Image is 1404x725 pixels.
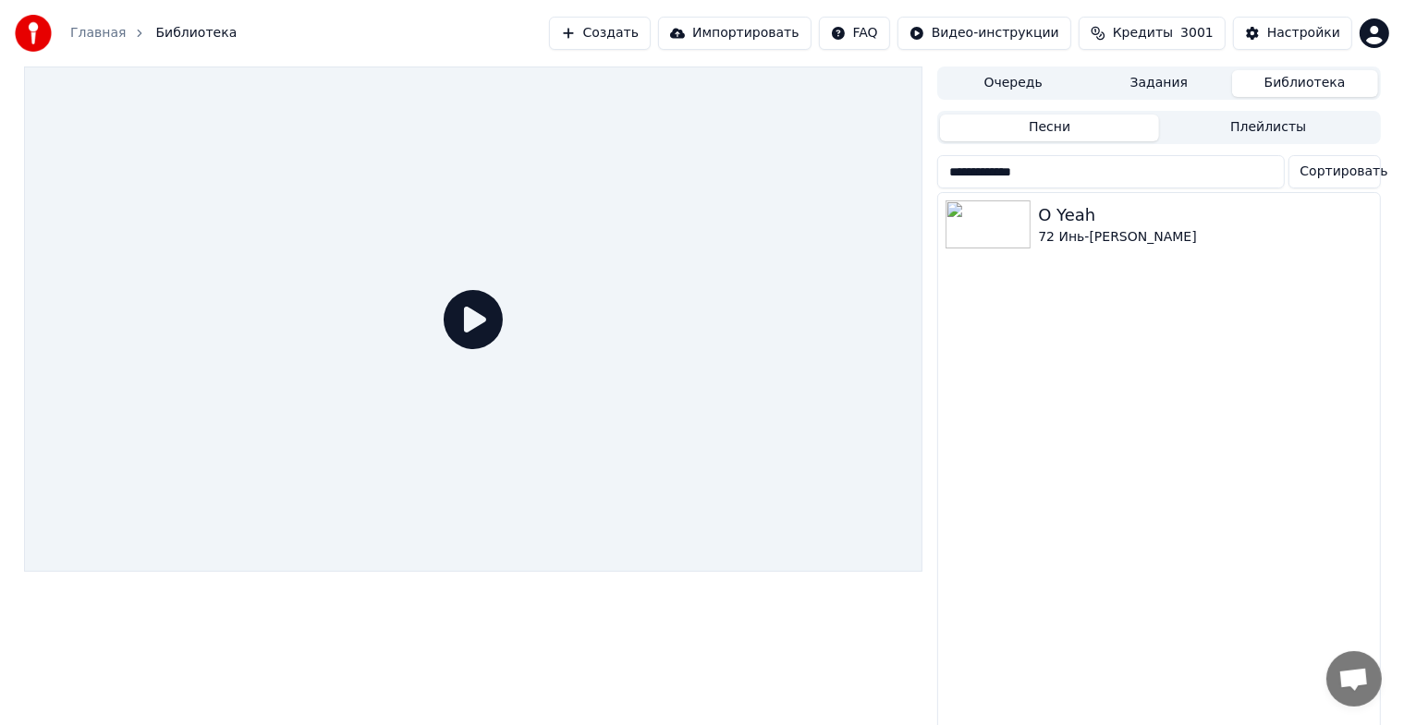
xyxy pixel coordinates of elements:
button: Плейлисты [1159,115,1378,141]
button: Создать [549,17,651,50]
div: Открытый чат [1326,651,1382,707]
img: youka [15,15,52,52]
button: Очередь [940,70,1086,97]
a: Главная [70,24,126,42]
button: FAQ [819,17,890,50]
div: Настройки [1267,24,1340,42]
button: Настройки [1233,17,1352,50]
span: Библиотека [155,24,237,42]
span: Кредиты [1113,24,1173,42]
div: О Yeah [1038,202,1372,228]
button: Песни [940,115,1159,141]
button: Импортировать [658,17,812,50]
span: 3001 [1180,24,1214,42]
span: Сортировать [1300,163,1388,181]
button: Задания [1086,70,1232,97]
button: Библиотека [1232,70,1378,97]
button: Видео-инструкции [897,17,1071,50]
button: Кредиты3001 [1079,17,1226,50]
div: 72 Инь-[PERSON_NAME] [1038,228,1372,247]
nav: breadcrumb [70,24,237,42]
